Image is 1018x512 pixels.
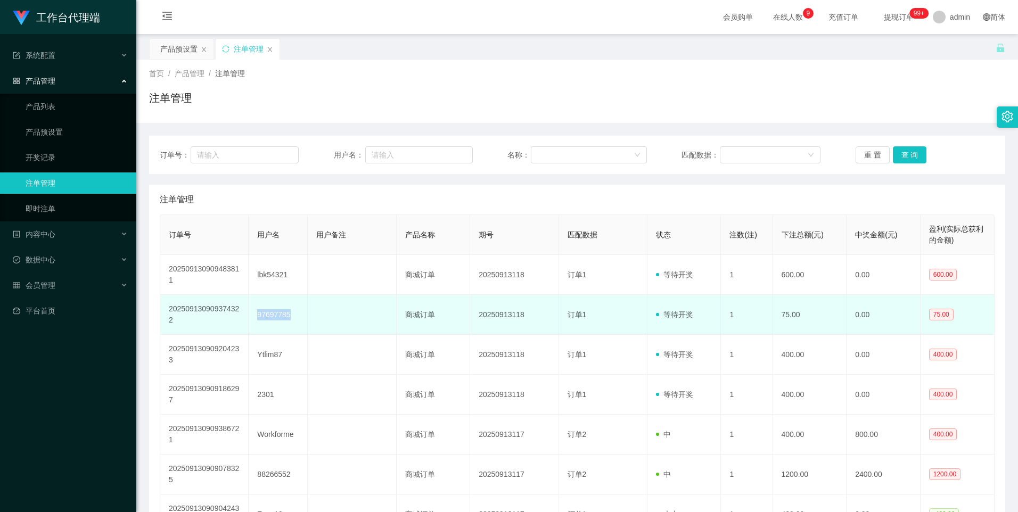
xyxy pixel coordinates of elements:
span: 中 [656,470,671,478]
td: 1 [721,375,773,415]
h1: 注单管理 [149,90,192,106]
span: / [168,69,170,78]
span: 在线人数 [768,13,808,21]
span: 盈利(实际总获利的金额) [929,225,984,244]
p: 9 [807,8,810,19]
td: 20250913117 [470,415,559,455]
a: 产品列表 [26,96,128,117]
td: Workforme [249,415,308,455]
img: logo.9652507e.png [13,11,30,26]
td: 202509130909078325 [160,455,249,494]
span: 订单2 [568,430,587,439]
span: 等待开奖 [656,310,693,319]
span: 订单1 [568,310,587,319]
span: 等待开奖 [656,270,693,279]
span: 订单1 [568,350,587,359]
td: 400.00 [773,335,847,375]
td: 0.00 [847,375,921,415]
td: 商城订单 [397,255,471,295]
i: 图标: profile [13,230,20,238]
span: 订单2 [568,470,587,478]
span: 注单管理 [215,69,245,78]
span: 用户备注 [316,230,346,239]
button: 重 置 [856,146,890,163]
td: 1 [721,415,773,455]
i: 图标: down [634,152,641,159]
i: 图标: close [267,46,273,53]
i: 图标: form [13,52,20,59]
span: 400.00 [929,389,957,400]
span: 内容中心 [13,230,55,238]
i: 图标: table [13,282,20,289]
span: 会员管理 [13,281,55,290]
span: 用户名 [257,230,280,239]
span: 等待开奖 [656,350,693,359]
i: 图标: global [983,13,990,21]
span: 匹配数据 [568,230,597,239]
span: / [209,69,211,78]
i: 图标: down [808,152,814,159]
i: 图标: close [201,46,207,53]
span: 中 [656,430,671,439]
i: 图标: appstore-o [13,77,20,85]
span: 产品管理 [13,77,55,85]
button: 查 询 [893,146,927,163]
td: 400.00 [773,415,847,455]
span: 订单号 [169,230,191,239]
td: 20250913118 [470,255,559,295]
td: 20250913118 [470,295,559,335]
td: 800.00 [847,415,921,455]
span: 匹配数据： [682,150,720,161]
span: 75.00 [929,309,954,320]
td: 商城订单 [397,415,471,455]
span: 产品管理 [175,69,204,78]
td: 202509130909186297 [160,375,249,415]
td: 0.00 [847,255,921,295]
td: 1 [721,295,773,335]
span: 状态 [656,230,671,239]
input: 请输入 [365,146,473,163]
td: 商城订单 [397,375,471,415]
i: 图标: sync [222,45,229,53]
td: 202509130909204233 [160,335,249,375]
span: 400.00 [929,349,957,360]
td: 97697785 [249,295,308,335]
sup: 9 [803,8,814,19]
span: 下注总额(元) [782,230,824,239]
input: 请输入 [191,146,299,163]
td: 75.00 [773,295,847,335]
a: 注单管理 [26,172,128,194]
td: 商城订单 [397,455,471,494]
td: 88266552 [249,455,308,494]
i: 图标: check-circle-o [13,256,20,263]
td: 1 [721,255,773,295]
td: 1 [721,455,773,494]
td: Ytlim87 [249,335,308,375]
td: 202509130909374322 [160,295,249,335]
td: 202509130909386721 [160,415,249,455]
td: 0.00 [847,335,921,375]
i: 图标: menu-fold [149,1,185,35]
td: 600.00 [773,255,847,295]
span: 首页 [149,69,164,78]
td: 商城订单 [397,295,471,335]
td: 1 [721,335,773,375]
a: 产品预设置 [26,121,128,143]
a: 即时注单 [26,198,128,219]
span: 等待开奖 [656,390,693,399]
span: 注数(注) [729,230,757,239]
div: 产品预设置 [160,39,198,59]
td: 400.00 [773,375,847,415]
td: 2301 [249,375,308,415]
span: 订单1 [568,270,587,279]
i: 图标: unlock [996,43,1005,53]
span: 期号 [479,230,494,239]
span: 中奖金额(元) [855,230,897,239]
span: 600.00 [929,269,957,280]
span: 1200.00 [929,468,960,480]
span: 系统配置 [13,51,55,60]
span: 注单管理 [160,193,194,206]
td: 商城订单 [397,335,471,375]
td: 20250913118 [470,335,559,375]
td: 0.00 [847,295,921,335]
